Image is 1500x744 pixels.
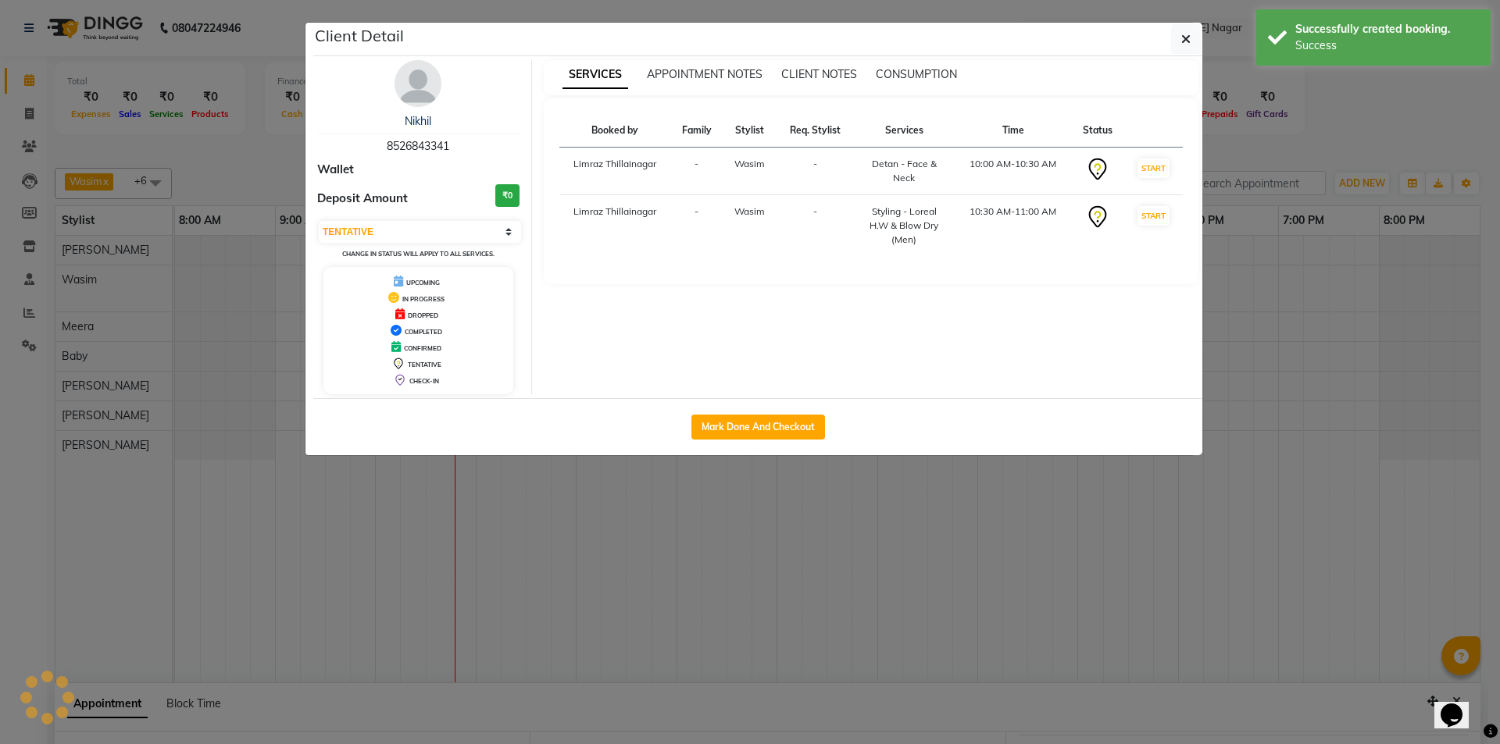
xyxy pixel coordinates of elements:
span: 8526843341 [387,139,449,153]
img: avatar [395,60,441,107]
td: - [777,195,852,257]
span: UPCOMING [406,279,440,287]
span: Wasim [734,158,765,169]
span: CONFIRMED [404,344,441,352]
span: APPOINTMENT NOTES [647,67,762,81]
div: Success [1295,37,1479,54]
button: Mark Done And Checkout [691,415,825,440]
td: 10:30 AM-11:00 AM [955,195,1071,257]
th: Req. Stylist [777,114,852,148]
span: CHECK-IN [409,377,439,385]
iframe: chat widget [1434,682,1484,728]
td: - [670,148,723,195]
h3: ₹0 [495,184,520,207]
small: Change in status will apply to all services. [342,250,495,258]
th: Booked by [559,114,670,148]
h5: Client Detail [315,24,404,48]
span: SERVICES [562,61,628,89]
th: Stylist [723,114,777,148]
td: - [777,148,852,195]
span: Deposit Amount [317,190,408,208]
th: Family [670,114,723,148]
div: Styling - Loreal H.W & Blow Dry (Men) [862,205,946,247]
span: Wallet [317,161,354,179]
span: CONSUMPTION [876,67,957,81]
th: Status [1071,114,1124,148]
a: Nikhil [405,114,431,128]
td: Limraz Thillainagar [559,195,670,257]
button: START [1137,206,1170,226]
th: Services [853,114,955,148]
div: Successfully created booking. [1295,21,1479,37]
span: CLIENT NOTES [781,67,857,81]
span: IN PROGRESS [402,295,445,303]
span: COMPLETED [405,328,442,336]
span: Wasim [734,205,765,217]
span: TENTATIVE [408,361,441,368]
td: 10:00 AM-10:30 AM [955,148,1071,195]
th: Time [955,114,1071,148]
span: DROPPED [408,311,438,319]
button: START [1137,158,1170,178]
td: Limraz Thillainagar [559,148,670,195]
td: - [670,195,723,257]
div: Detan - Face & Neck [862,157,946,185]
